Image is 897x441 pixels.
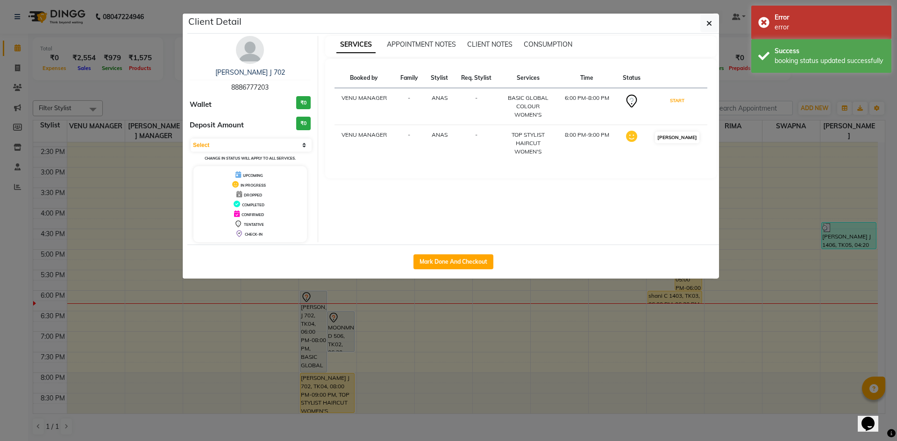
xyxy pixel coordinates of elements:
td: VENU MANAGER [335,125,394,162]
h3: ₹0 [296,96,311,110]
div: error [775,22,884,32]
img: avatar [236,36,264,64]
a: [PERSON_NAME] J 702 [215,68,285,77]
span: CLIENT NOTES [467,40,513,49]
td: VENU MANAGER [335,88,394,125]
span: COMPLETED [242,203,264,207]
div: booking status updated successfully [775,56,884,66]
th: Booked by [335,68,394,88]
span: UPCOMING [243,173,263,178]
td: - [455,125,498,162]
span: Wallet [190,99,212,110]
h5: Client Detail [188,14,242,28]
td: - [394,125,424,162]
div: Error [775,13,884,22]
button: Mark Done And Checkout [413,254,493,269]
span: 8886777203 [231,83,269,91]
span: TENTATIVE [244,222,264,227]
div: TOP STYLIST HAIRCUT WOMEN'S [504,131,552,156]
span: ANAS [432,131,448,138]
div: BASIC GLOBAL COLOUR WOMEN'S [504,94,552,119]
th: Time [557,68,616,88]
th: Req. Stylist [455,68,498,88]
button: START [668,95,687,106]
th: Family [394,68,424,88]
td: - [394,88,424,125]
span: IN PROGRESS [241,183,266,188]
iframe: chat widget [858,404,888,432]
th: Services [498,68,558,88]
td: 8:00 PM-9:00 PM [557,125,616,162]
span: CHECK-IN [245,232,263,237]
td: 6:00 PM-8:00 PM [557,88,616,125]
button: [PERSON_NAME] [655,132,699,143]
span: CONFIRMED [242,212,264,217]
span: ANAS [432,94,448,101]
small: Change in status will apply to all services. [205,156,296,161]
span: SERVICES [336,36,376,53]
h3: ₹0 [296,117,311,130]
th: Status [616,68,647,88]
span: APPOINTMENT NOTES [387,40,456,49]
span: Deposit Amount [190,120,244,131]
td: - [455,88,498,125]
span: DROPPED [244,193,262,197]
span: CONSUMPTION [524,40,572,49]
th: Stylist [425,68,455,88]
div: Success [775,46,884,56]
